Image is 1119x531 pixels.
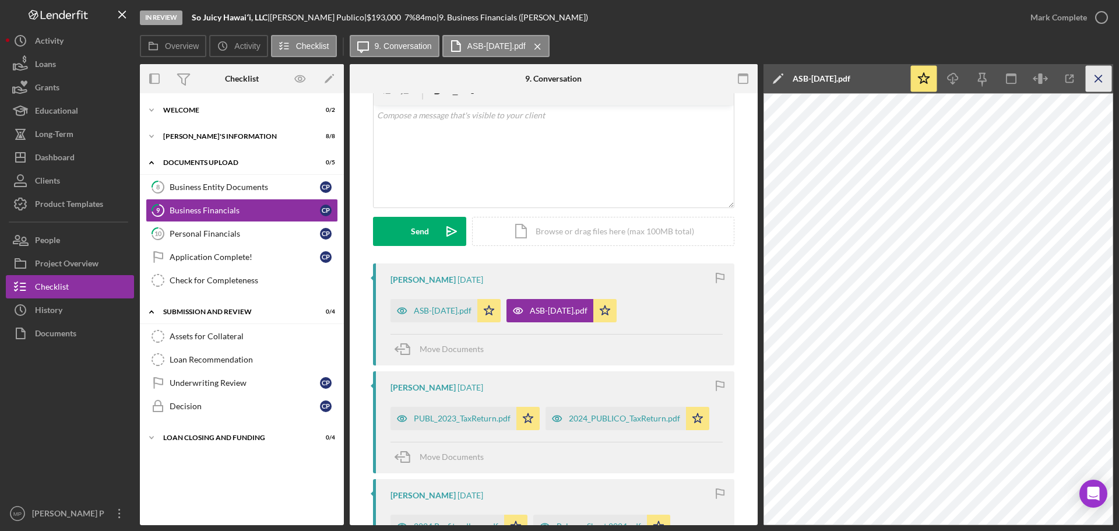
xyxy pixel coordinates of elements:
[506,299,617,322] button: ASB-[DATE].pdf
[350,35,439,57] button: 9. Conversation
[320,181,332,193] div: C P
[35,76,59,102] div: Grants
[35,252,98,278] div: Project Overview
[404,13,416,22] div: 7 %
[35,99,78,125] div: Educational
[6,99,134,122] button: Educational
[320,377,332,389] div: C P
[6,122,134,146] a: Long-Term
[35,122,73,149] div: Long-Term
[163,434,306,441] div: LOAN CLOSING AND FUNDING
[390,335,495,364] button: Move Documents
[225,74,259,83] div: Checklist
[35,298,62,325] div: History
[146,222,338,245] a: 10Personal FinancialsCP
[367,13,404,22] div: $193,000
[6,502,134,525] button: MP[PERSON_NAME] P
[13,511,22,517] text: MP
[35,146,75,172] div: Dashboard
[525,74,582,83] div: 9. Conversation
[420,344,484,354] span: Move Documents
[314,159,335,166] div: 0 / 5
[6,252,134,275] button: Project Overview
[163,159,306,166] div: DOCUMENTS UPLOAD
[390,442,495,472] button: Move Documents
[146,348,338,371] a: Loan Recommendation
[414,414,511,423] div: PUBL_2023_TaxReturn.pdf
[35,52,56,79] div: Loans
[6,52,134,76] a: Loans
[35,29,64,55] div: Activity
[35,322,76,348] div: Documents
[414,522,498,531] div: 2024 ProfitandLoss.pdf
[146,175,338,199] a: 8Business Entity DocumentsCP
[146,245,338,269] a: Application Complete!CP
[163,107,306,114] div: WELCOME
[416,13,437,22] div: 84 mo
[6,192,134,216] button: Product Templates
[390,491,456,500] div: [PERSON_NAME]
[314,107,335,114] div: 0 / 2
[170,206,320,215] div: Business Financials
[170,378,320,388] div: Underwriting Review
[373,217,466,246] button: Send
[6,146,134,169] button: Dashboard
[6,76,134,99] button: Grants
[437,13,588,22] div: | 9. Business Financials ([PERSON_NAME])
[546,407,709,430] button: 2024_PUBLICO_TaxReturn.pdf
[458,383,483,392] time: 2025-05-05 01:50
[35,228,60,255] div: People
[146,371,338,395] a: Underwriting ReviewCP
[458,275,483,284] time: 2025-05-05 01:57
[1030,6,1087,29] div: Mark Complete
[414,306,471,315] div: ASB-[DATE].pdf
[390,407,540,430] button: PUBL_2023_TaxReturn.pdf
[270,13,367,22] div: [PERSON_NAME] Publico |
[170,182,320,192] div: Business Entity Documents
[1019,6,1113,29] button: Mark Complete
[6,228,134,252] button: People
[557,522,641,531] div: Balance Sheet 2024.pdf
[390,275,456,284] div: [PERSON_NAME]
[314,133,335,140] div: 8 / 8
[6,169,134,192] button: Clients
[163,133,306,140] div: [PERSON_NAME]'S INFORMATION
[314,434,335,441] div: 0 / 4
[146,269,338,292] a: Check for Completeness
[320,400,332,412] div: C P
[170,402,320,411] div: Decision
[569,414,680,423] div: 2024_PUBLICO_TaxReturn.pdf
[154,230,162,237] tspan: 10
[35,275,69,301] div: Checklist
[170,332,337,341] div: Assets for Collateral
[1079,480,1107,508] div: Open Intercom Messenger
[390,299,501,322] button: ASB-[DATE].pdf
[6,29,134,52] button: Activity
[29,502,105,528] div: [PERSON_NAME] P
[390,383,456,392] div: [PERSON_NAME]
[6,275,134,298] button: Checklist
[6,322,134,345] button: Documents
[140,10,182,25] div: In Review
[296,41,329,51] label: Checklist
[209,35,268,57] button: Activity
[458,491,483,500] time: 2025-05-05 01:41
[234,41,260,51] label: Activity
[165,41,199,51] label: Overview
[146,325,338,348] a: Assets for Collateral
[793,74,850,83] div: ASB-[DATE].pdf
[320,228,332,240] div: C P
[192,12,268,22] b: So Juicy Hawaiʻi, LLC
[140,35,206,57] button: Overview
[442,35,550,57] button: ASB-[DATE].pdf
[271,35,337,57] button: Checklist
[156,183,160,191] tspan: 8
